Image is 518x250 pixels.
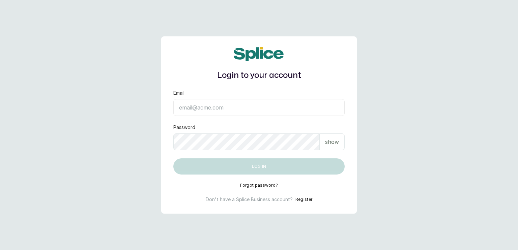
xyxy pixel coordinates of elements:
label: Password [173,124,195,131]
h1: Login to your account [173,69,345,82]
input: email@acme.com [173,99,345,116]
label: Email [173,90,184,96]
button: Log in [173,158,345,175]
button: Register [295,196,312,203]
button: Forgot password? [240,183,278,188]
p: show [325,138,339,146]
p: Don't have a Splice Business account? [206,196,293,203]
